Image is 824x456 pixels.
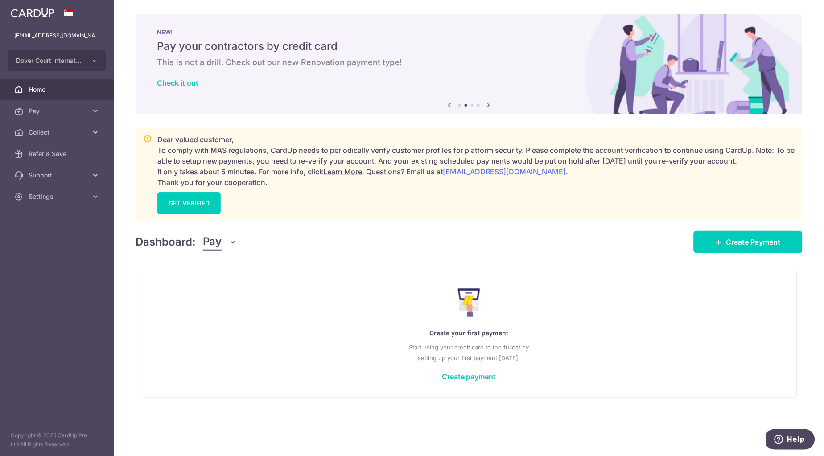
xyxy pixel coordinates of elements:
img: Make Payment [458,288,481,317]
span: Settings [29,192,87,201]
p: [EMAIL_ADDRESS][DOMAIN_NAME] [14,31,100,40]
button: Dover Court International School Pte Ltd [8,50,106,71]
p: Create your first payment [159,328,779,338]
span: Support [29,171,87,180]
p: Start using your credit card to the fullest by setting up your first payment [DATE]! [159,342,779,363]
p: NEW! [157,29,781,36]
a: Create payment [442,372,496,381]
span: Create Payment [726,237,781,247]
span: Collect [29,128,87,137]
span: Pay [29,107,87,115]
a: GET VERIFIED [157,192,221,214]
iframe: Opens a widget where you can find more information [766,429,815,452]
p: Dear valued customer, To comply with MAS regulations, CardUp needs to periodically verify custome... [157,134,795,188]
a: [EMAIL_ADDRESS][DOMAIN_NAME] [443,167,566,176]
h5: Pay your contractors by credit card [157,39,781,53]
img: CardUp [11,7,54,18]
span: Home [29,85,87,94]
h6: This is not a drill. Check out our new Renovation payment type! [157,57,781,68]
span: Refer & Save [29,149,87,158]
button: Pay [203,234,237,251]
span: Pay [203,234,222,251]
img: Renovation banner [136,14,803,114]
a: Create Payment [694,231,803,253]
a: Learn More [323,167,362,176]
a: Check it out [157,78,198,87]
span: Dover Court International School Pte Ltd [16,56,82,65]
h4: Dashboard: [136,234,196,250]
